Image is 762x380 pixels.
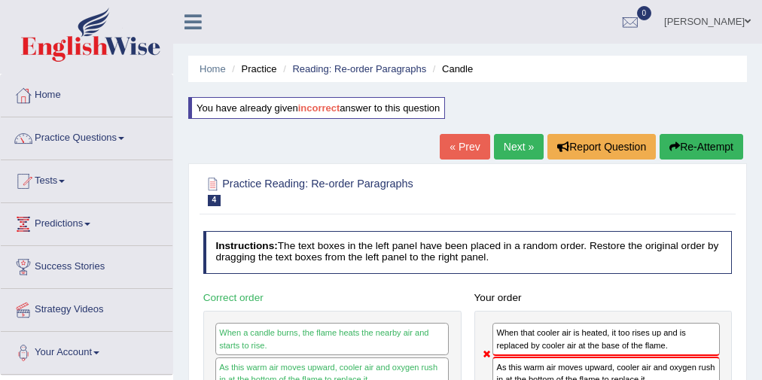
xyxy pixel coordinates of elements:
[298,102,340,114] b: incorrect
[208,195,221,206] span: 4
[492,323,720,356] div: When that cooler air is heated, it too rises up and is replaced by cooler air at the base of the ...
[203,231,733,274] h4: The text boxes in the left panel have been placed in a random order. Restore the original order b...
[1,203,172,241] a: Predictions
[660,134,743,160] button: Re-Attempt
[228,62,276,76] li: Practice
[1,117,172,155] a: Practice Questions
[1,246,172,284] a: Success Stories
[200,63,226,74] a: Home
[203,293,462,304] h4: Correct order
[429,62,473,76] li: Candle
[547,134,656,160] button: Report Question
[637,6,652,20] span: 0
[440,134,489,160] a: « Prev
[474,293,733,304] h4: Your order
[188,97,445,119] div: You have already given answer to this question
[203,175,532,206] h2: Practice Reading: Re-order Paragraphs
[1,74,172,112] a: Home
[1,289,172,327] a: Strategy Videos
[1,160,172,198] a: Tests
[1,332,172,369] a: Your Account
[215,323,449,355] div: When a candle burns, the flame heats the nearby air and starts to rise.
[215,240,277,251] b: Instructions:
[494,134,544,160] a: Next »
[292,63,426,74] a: Reading: Re-order Paragraphs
